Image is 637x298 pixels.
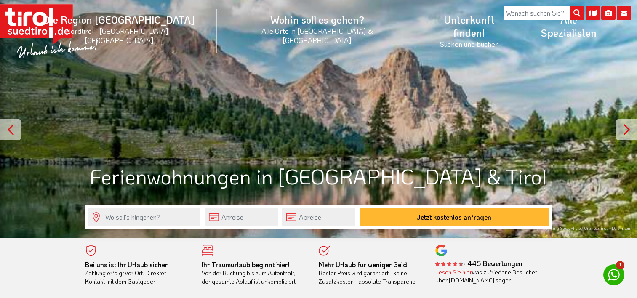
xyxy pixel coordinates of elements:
[417,4,521,58] a: Unterkunft finden!Suchen und buchen
[319,260,407,269] b: Mehr Urlaub für weniger Geld
[282,208,355,226] input: Abreise
[617,6,631,20] i: Kontakt
[435,259,522,268] b: - 445 Bewertungen
[202,260,289,269] b: Ihr Traumurlaub beginnt hier!
[504,6,584,20] input: Wonach suchen Sie?
[205,208,278,226] input: Anreise
[603,264,624,285] a: 1
[31,26,207,45] small: Nordtirol - [GEOGRAPHIC_DATA] - [GEOGRAPHIC_DATA]
[319,261,423,286] div: Bester Preis wird garantiert - keine Zusatzkosten - absolute Transparenz
[521,4,616,48] a: Alle Spezialisten
[586,6,600,20] i: Karte öffnen
[217,4,417,54] a: Wohin soll es gehen?Alle Orte in [GEOGRAPHIC_DATA] & [GEOGRAPHIC_DATA]
[85,260,168,269] b: Bei uns ist Ihr Urlaub sicher
[202,261,306,286] div: Von der Buchung bis zum Aufenthalt, der gesamte Ablauf ist unkompliziert
[88,208,200,226] input: Wo soll's hingehen?
[85,261,189,286] div: Zahlung erfolgt vor Ort. Direkter Kontakt mit dem Gastgeber
[616,261,624,269] span: 1
[427,39,511,48] small: Suchen und buchen
[360,208,549,226] button: Jetzt kostenlos anfragen
[85,165,552,188] h1: Ferienwohnungen in [GEOGRAPHIC_DATA] & Tirol
[601,6,616,20] i: Fotogalerie
[21,4,217,54] a: Die Region [GEOGRAPHIC_DATA]Nordtirol - [GEOGRAPHIC_DATA] - [GEOGRAPHIC_DATA]
[435,268,540,285] div: was zufriedene Besucher über [DOMAIN_NAME] sagen
[435,268,472,276] a: Lesen Sie hier
[227,26,407,45] small: Alle Orte in [GEOGRAPHIC_DATA] & [GEOGRAPHIC_DATA]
